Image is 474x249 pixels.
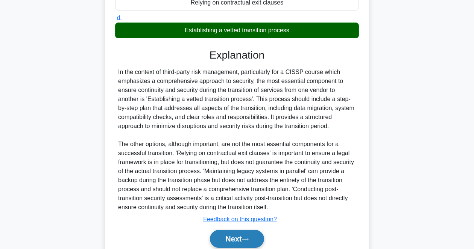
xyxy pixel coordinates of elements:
div: Establishing a vetted transition process [115,23,359,38]
span: d. [117,15,122,21]
div: In the context of third-party risk management, particularly for a CISSP course which emphasizes a... [118,68,356,212]
button: Next [210,230,264,248]
h3: Explanation [120,49,354,62]
a: Feedback on this question? [203,216,277,222]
